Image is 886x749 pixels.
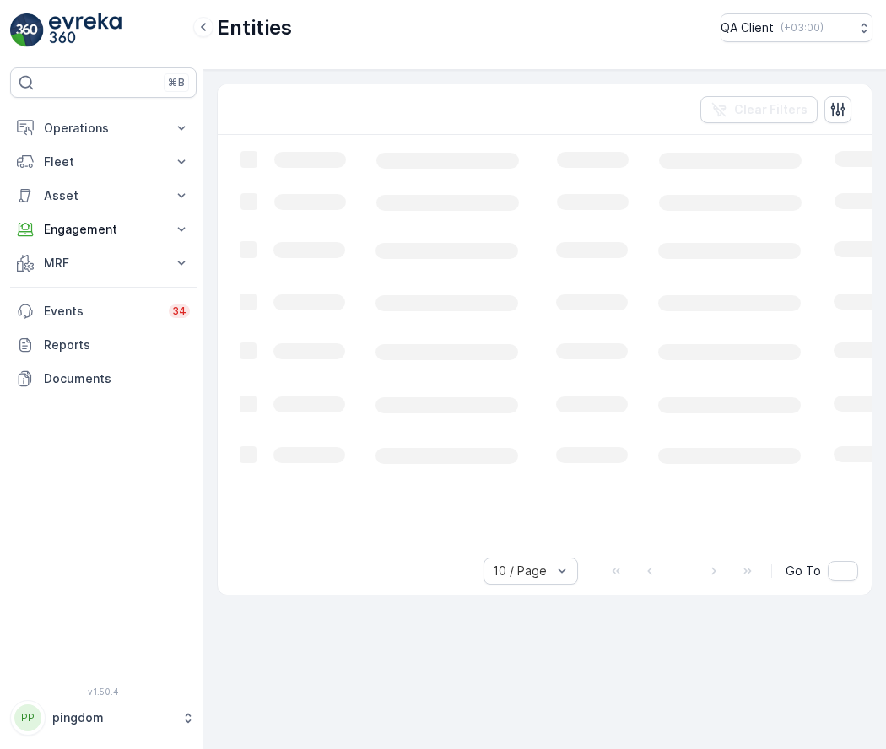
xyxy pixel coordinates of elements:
[10,13,44,47] img: logo
[217,14,292,41] p: Entities
[44,120,163,137] p: Operations
[10,328,197,362] a: Reports
[10,179,197,213] button: Asset
[44,303,159,320] p: Events
[14,704,41,731] div: PP
[10,111,197,145] button: Operations
[721,19,774,36] p: QA Client
[734,101,808,118] p: Clear Filters
[44,154,163,170] p: Fleet
[10,246,197,280] button: MRF
[52,709,173,726] p: pingdom
[10,294,197,328] a: Events34
[44,187,163,204] p: Asset
[10,362,197,396] a: Documents
[49,13,122,47] img: logo_light-DOdMpM7g.png
[168,76,185,89] p: ⌘B
[721,13,872,42] button: QA Client(+03:00)
[44,370,190,387] p: Documents
[700,96,818,123] button: Clear Filters
[10,145,197,179] button: Fleet
[10,213,197,246] button: Engagement
[781,21,824,35] p: ( +03:00 )
[786,563,821,579] span: Go To
[44,337,190,353] p: Reports
[10,687,197,697] span: v 1.50.4
[44,255,163,272] p: MRF
[172,304,186,318] p: 34
[10,700,197,736] button: PPpingdom
[44,221,163,238] p: Engagement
